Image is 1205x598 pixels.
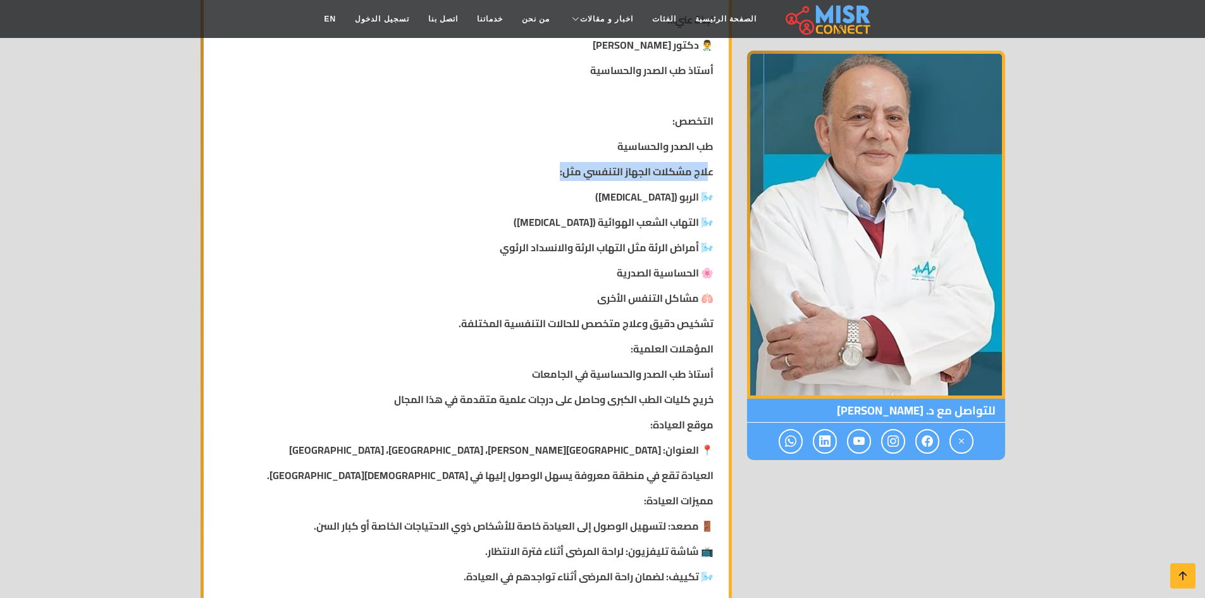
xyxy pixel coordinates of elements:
span: اخبار و مقالات [580,13,633,25]
strong: 🌬️ أمراض الرئة مثل التهاب الرئة والانسداد الرئوي [500,238,714,257]
strong: 🌬️ تكييف: لضمان راحة المرضى أثناء تواجدهم في العيادة. [464,567,714,586]
strong: علاج مشكلات الجهاز التنفسي مثل: [560,162,714,181]
a: EN [315,7,346,31]
strong: تشخيص دقيق وعلاج متخصص للحالات التنفسية المختلفة. [459,314,714,333]
strong: التخصص: [672,111,714,130]
strong: 📍 العنوان: [GEOGRAPHIC_DATA][PERSON_NAME]، [GEOGRAPHIC_DATA]، [GEOGRAPHIC_DATA] [289,440,714,459]
a: اخبار و مقالات [559,7,643,31]
a: تسجيل الدخول [345,7,418,31]
strong: 🌬️ الربو ([MEDICAL_DATA]) [595,187,714,206]
a: الصفحة الرئيسية [686,7,766,31]
strong: 🫁 مشاكل التنفس الأخرى [597,289,714,308]
a: خدماتنا [467,7,512,31]
strong: 🚪 مصعد: لتسهيل الوصول إلى العيادة خاصة للأشخاص ذوي الاحتياجات الخاصة أو كبار السن. [314,516,714,535]
strong: أستاذ طب الصدر والحساسية [590,61,714,80]
strong: أستاذ طب الصدر والحساسية في الجامعات [532,364,714,383]
strong: 🌸 الحساسية الصدرية [617,263,714,282]
strong: 👨‍⚕️ دكتور [PERSON_NAME] [593,35,714,54]
strong: طب الصدر والحساسية [617,137,714,156]
img: main.misr_connect [786,3,870,35]
a: اتصل بنا [419,7,467,31]
span: للتواصل مع د. [PERSON_NAME] [747,399,1005,423]
a: من نحن [512,7,559,31]
strong: مميزات العيادة: [644,491,714,510]
img: د. محمد فراج [747,51,1005,399]
a: الفئات [643,7,686,31]
strong: العيادة تقع في منطقة معروفة يسهل الوصول إليها في [DEMOGRAPHIC_DATA][GEOGRAPHIC_DATA]. [267,466,714,485]
strong: خريج كليات الطب الكبرى وحاصل على درجات علمية متقدمة في هذا المجال [394,390,714,409]
strong: موقع العيادة: [650,415,714,434]
strong: 🌬️ التهاب الشعب الهوائية ([MEDICAL_DATA]) [514,213,714,232]
strong: المؤهلات العلمية: [631,339,714,358]
strong: 📺 شاشة تليفزيون: لراحة المرضى أثناء فترة الانتظار. [485,542,714,561]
